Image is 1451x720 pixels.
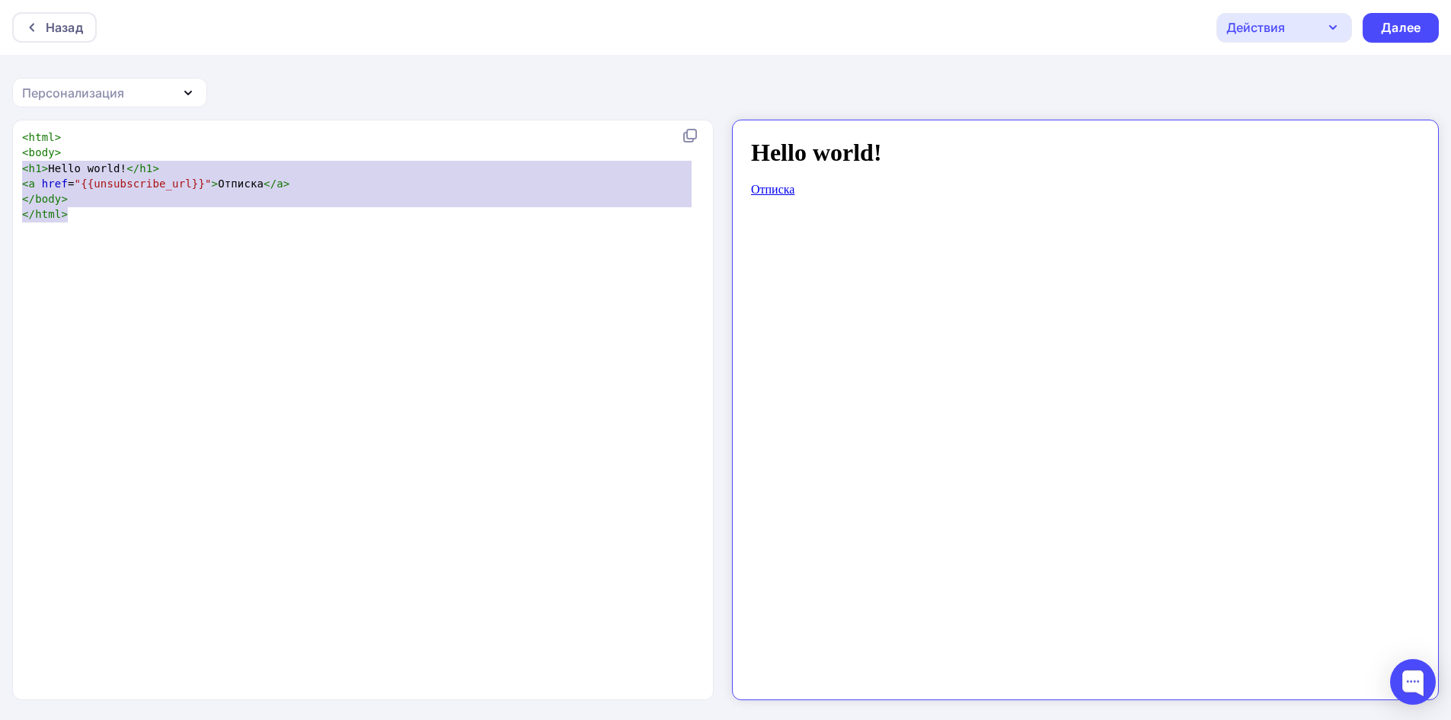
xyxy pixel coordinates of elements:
[1216,13,1352,43] button: Действия
[22,162,29,174] span: <
[22,84,124,102] div: Персонализация
[152,162,159,174] span: >
[1226,18,1285,37] div: Действия
[283,178,290,190] span: >
[29,131,55,143] span: html
[35,208,61,220] span: html
[22,146,29,158] span: <
[42,178,68,190] span: href
[22,162,159,174] span: Hello world!
[264,178,276,190] span: </
[55,131,62,143] span: >
[22,193,35,205] span: </
[29,162,42,174] span: h1
[29,178,36,190] span: a
[12,78,207,107] button: Персонализация
[61,208,68,220] span: >
[212,178,219,190] span: >
[29,146,55,158] span: body
[139,162,152,174] span: h1
[22,178,29,190] span: <
[61,193,68,205] span: >
[22,131,29,143] span: <
[6,50,50,63] a: Отписка
[55,146,62,158] span: >
[46,18,83,37] div: Назад
[75,178,212,190] span: "{{unsubscribe_url}}"
[42,162,49,174] span: >
[22,208,35,220] span: </
[1381,19,1421,37] div: Далее
[276,178,283,190] span: a
[35,193,61,205] span: body
[6,6,676,34] h1: Hello world!
[22,178,290,190] span: = Отписка
[126,162,139,174] span: </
